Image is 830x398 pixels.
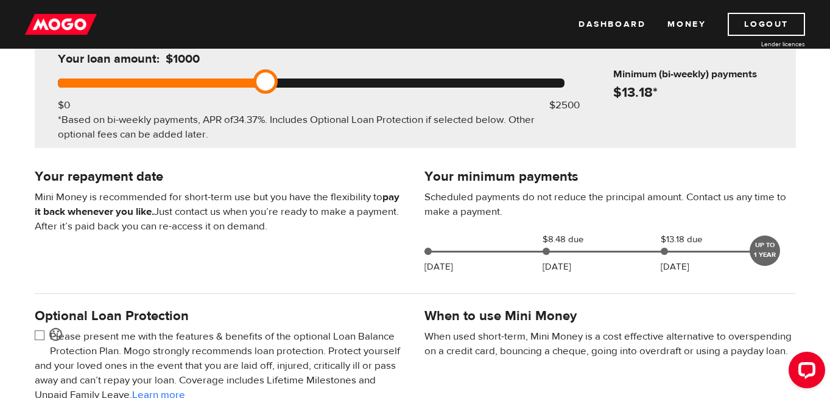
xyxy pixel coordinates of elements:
div: *Based on bi-weekly payments, APR of . Includes Optional Loan Protection if selected below. Other... [58,113,564,142]
h4: $ [613,84,791,101]
a: Lender licences [714,40,805,49]
p: [DATE] [424,260,453,274]
h4: Optional Loan Protection [35,307,406,324]
h5: Your loan amount: [58,52,306,66]
p: When used short-term, Mini Money is a cost effective alternative to overspending on a credit card... [424,329,796,358]
h6: Minimum (bi-weekly) payments [613,67,791,82]
p: Scheduled payments do not reduce the principal amount. Contact us any time to make a payment. [424,190,796,219]
p: [DATE] [661,260,689,274]
h4: Your minimum payments [424,168,796,185]
img: mogo_logo-11ee424be714fa7cbb0f0f49df9e16ec.png [25,13,97,36]
span: 34.37% [233,113,265,127]
span: 13.18 [622,83,653,101]
span: $1000 [166,51,200,66]
b: pay it back whenever you like. [35,190,399,218]
input: <span class="smiley-face happy"></span> [35,329,50,344]
p: Mini Money is recommended for short-term use but you have the flexibility to Just contact us when... [35,190,406,234]
a: Dashboard [579,13,645,36]
iframe: LiveChat chat widget [779,347,830,398]
span: $13.18 due [661,232,722,247]
div: $2500 [549,98,580,113]
a: Money [667,13,706,36]
a: Logout [728,13,805,36]
p: [DATE] [543,260,571,274]
div: UP TO 1 YEAR [750,236,780,266]
span: $8.48 due [543,232,603,247]
div: $0 [58,98,70,113]
h4: When to use Mini Money [424,307,577,324]
h4: Your repayment date [35,168,406,185]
